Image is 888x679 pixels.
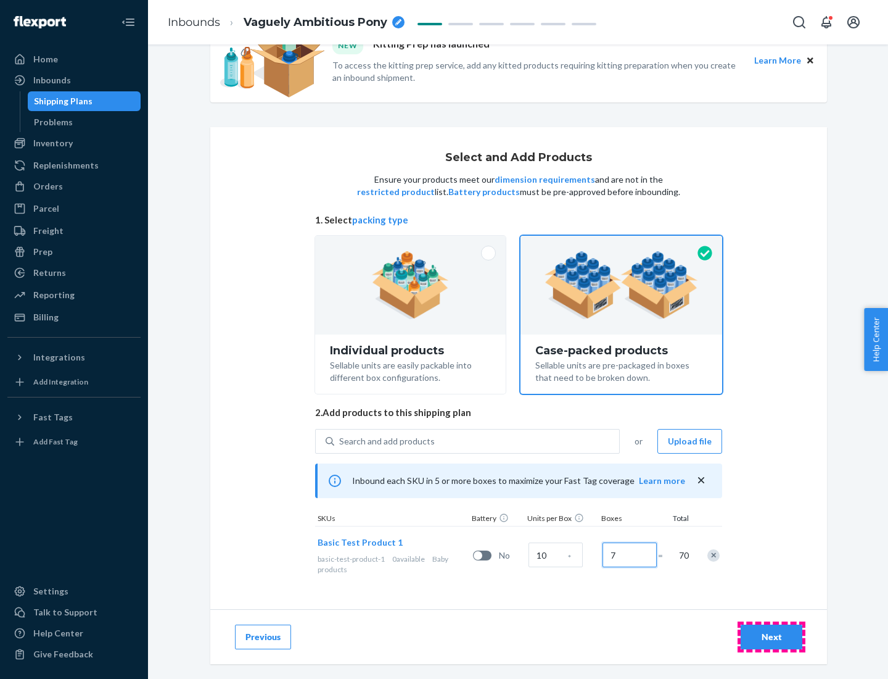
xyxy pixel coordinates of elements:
[7,348,141,367] button: Integrations
[7,372,141,392] a: Add Integration
[7,644,141,664] button: Give Feedback
[315,513,469,526] div: SKUs
[315,464,722,498] div: Inbound each SKU in 5 or more boxes to maximize your Fast Tag coverage
[373,37,490,54] p: Kitting Prep has launched
[392,554,425,564] span: 0 available
[28,112,141,132] a: Problems
[33,585,68,598] div: Settings
[754,54,801,67] button: Learn More
[599,513,660,526] div: Boxes
[168,15,220,29] a: Inbounds
[660,513,691,526] div: Total
[158,4,414,41] ol: breadcrumbs
[33,246,52,258] div: Prep
[804,54,817,67] button: Close
[235,625,291,649] button: Previous
[33,648,93,660] div: Give Feedback
[751,631,792,643] div: Next
[318,554,385,564] span: basic-test-product-1
[352,214,408,227] button: packing type
[7,242,141,262] a: Prep
[356,173,681,198] p: Ensure your products meet our and are not in the list. must be pre-approved before inbounding.
[602,543,657,567] input: Number of boxes
[7,307,141,327] a: Billing
[318,554,468,575] div: Baby products
[499,549,524,562] span: No
[448,186,520,198] button: Battery products
[7,602,141,622] a: Talk to Support
[7,156,141,175] a: Replenishments
[469,513,525,526] div: Battery
[318,537,403,548] span: Basic Test Product 1
[545,251,698,319] img: case-pack.59cecea509d18c883b923b81aeac6d0b.png
[707,549,720,562] div: Remove Item
[7,263,141,283] a: Returns
[33,351,85,364] div: Integrations
[332,59,743,84] p: To access the kitting prep service, add any kitted products requiring kitting preparation when yo...
[841,10,866,35] button: Open account menu
[330,357,491,384] div: Sellable units are easily packable into different box configurations.
[7,49,141,69] a: Home
[7,581,141,601] a: Settings
[7,70,141,90] a: Inbounds
[7,432,141,452] a: Add Fast Tag
[787,10,812,35] button: Open Search Box
[445,152,592,164] h1: Select and Add Products
[528,543,583,567] input: Case Quantity
[339,435,435,448] div: Search and add products
[33,267,66,279] div: Returns
[34,95,92,107] div: Shipping Plans
[33,53,58,65] div: Home
[635,435,643,448] span: or
[116,10,141,35] button: Close Navigation
[33,377,88,387] div: Add Integration
[864,308,888,371] button: Help Center
[658,549,670,562] span: =
[372,251,449,319] img: individual-pack.facf35554cb0f1810c75b2bd6df2d64e.png
[535,344,707,357] div: Case-packed products
[639,475,685,487] button: Learn more
[34,116,73,128] div: Problems
[33,606,97,619] div: Talk to Support
[315,214,722,227] span: 1. Select
[525,513,599,526] div: Units per Box
[676,549,689,562] span: 70
[7,177,141,196] a: Orders
[33,289,75,301] div: Reporting
[332,37,363,54] div: NEW
[33,627,83,639] div: Help Center
[33,311,59,323] div: Billing
[495,173,595,186] button: dimension requirements
[33,436,78,447] div: Add Fast Tag
[7,623,141,643] a: Help Center
[330,344,491,357] div: Individual products
[33,180,63,193] div: Orders
[33,74,71,86] div: Inbounds
[33,137,73,149] div: Inventory
[7,407,141,427] button: Fast Tags
[318,536,403,549] button: Basic Test Product 1
[7,221,141,241] a: Freight
[7,133,141,153] a: Inventory
[695,474,707,487] button: close
[33,225,64,237] div: Freight
[28,91,141,111] a: Shipping Plans
[244,15,387,31] span: Vaguely Ambitious Pony
[7,285,141,305] a: Reporting
[741,625,802,649] button: Next
[357,186,435,198] button: restricted product
[33,202,59,215] div: Parcel
[33,159,99,172] div: Replenishments
[33,411,73,423] div: Fast Tags
[315,406,722,419] span: 2. Add products to this shipping plan
[657,429,722,454] button: Upload file
[535,357,707,384] div: Sellable units are pre-packaged in boxes that need to be broken down.
[814,10,839,35] button: Open notifications
[14,16,66,28] img: Flexport logo
[7,199,141,219] a: Parcel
